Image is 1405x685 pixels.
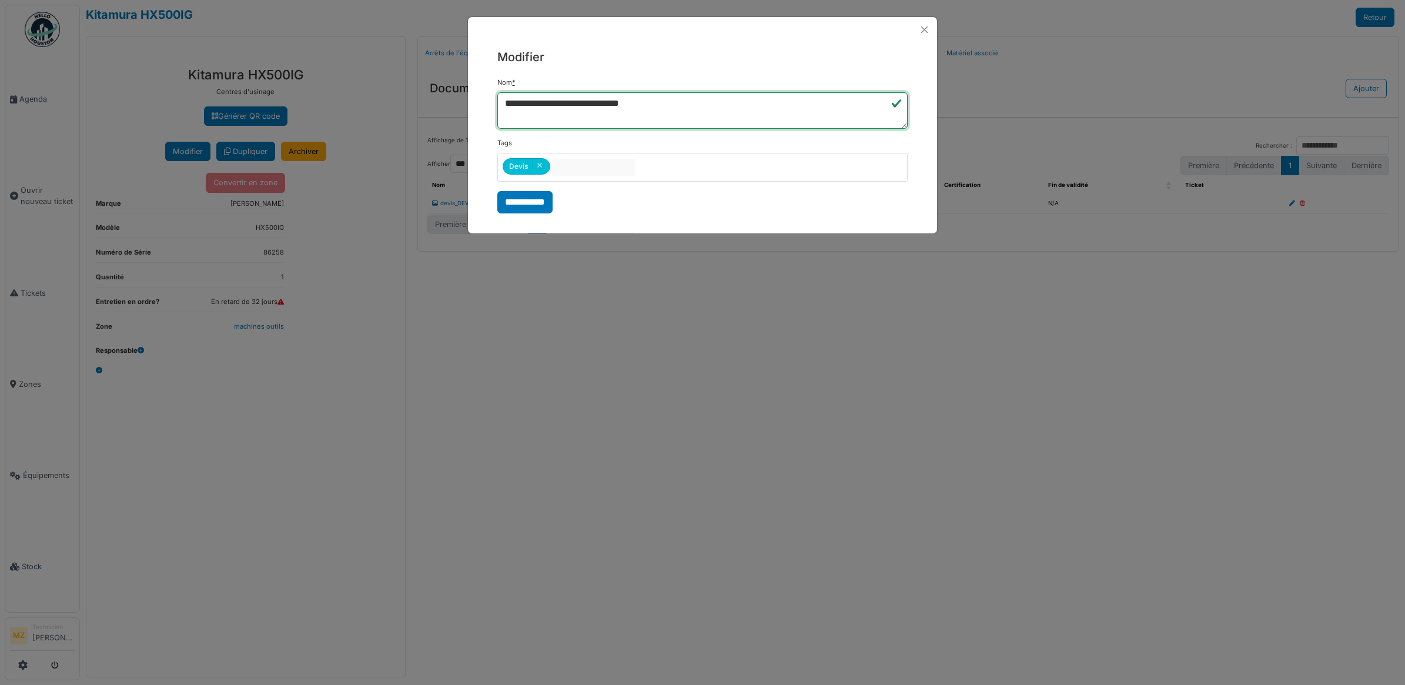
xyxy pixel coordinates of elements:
[552,159,635,176] input: null
[497,138,512,148] label: Tags
[497,78,516,88] label: Nom
[497,48,908,66] h5: Modifier
[916,22,932,38] button: Close
[533,161,546,169] button: Remove item: '191'
[512,78,516,86] abbr: Requis
[503,158,550,175] div: Devis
